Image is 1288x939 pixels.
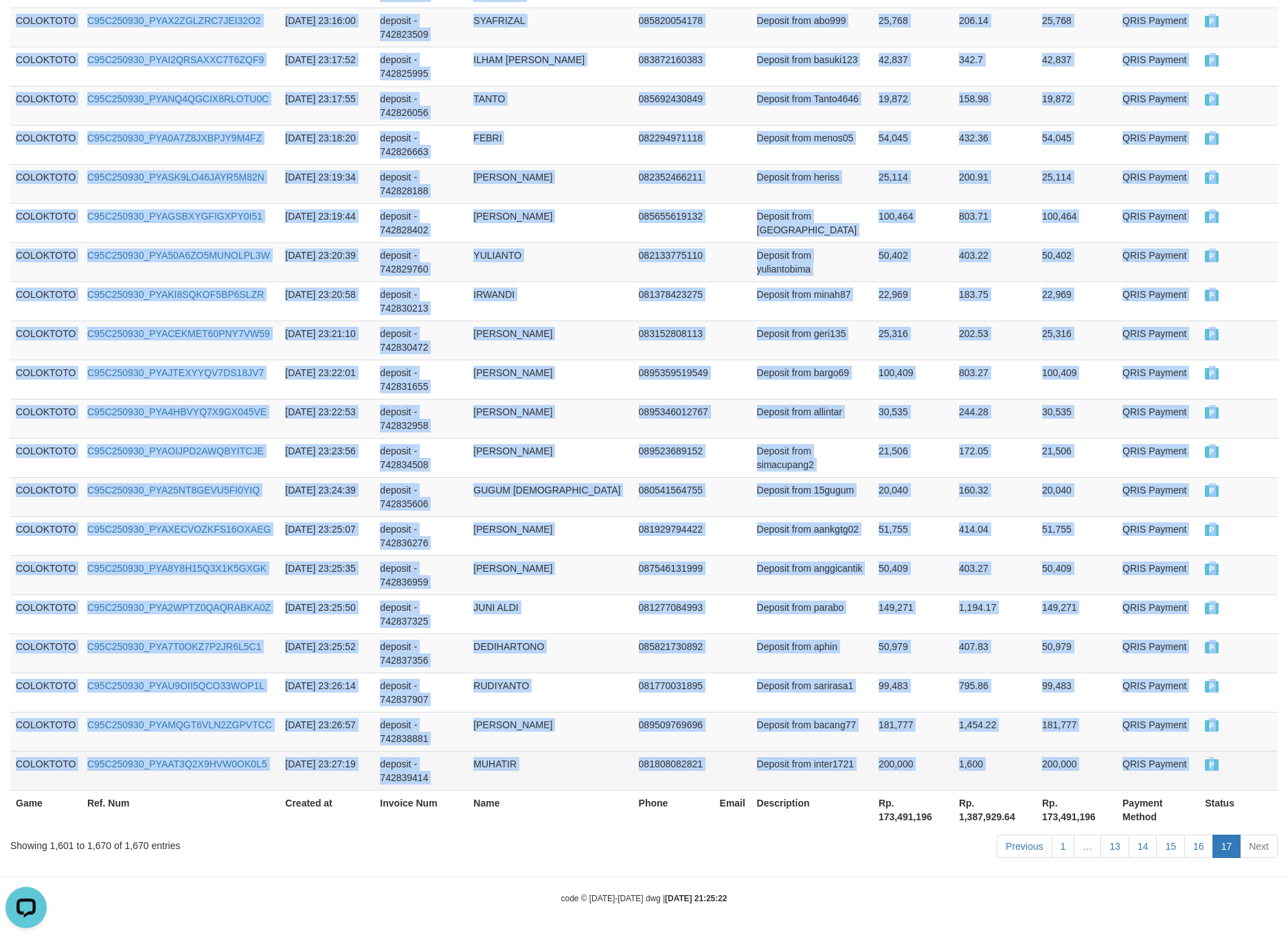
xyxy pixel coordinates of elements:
td: YULIANTO [468,242,633,281]
td: deposit - 742830472 [374,321,468,360]
td: COLOKTOTO [10,86,82,125]
span: PAID [1205,211,1219,223]
td: [PERSON_NAME] [468,712,633,751]
td: deposit - 742826056 [374,86,468,125]
td: deposit - 742826663 [374,125,468,164]
td: COLOKTOTO [10,438,82,477]
td: [DATE] 23:25:35 [280,555,374,594]
td: 50,979 [873,634,953,673]
a: C95C250930_PYAX2ZGLZRC7JEI32O2 [87,15,261,26]
td: 100,464 [1037,203,1117,242]
td: deposit - 742830213 [374,281,468,321]
a: C95C250930_PYAGSBXYGFIGXPY0I51 [87,211,262,222]
td: 342.7 [953,47,1037,86]
a: 14 [1129,835,1157,858]
td: 200.91 [953,164,1037,203]
td: 54,045 [1037,125,1117,164]
a: 13 [1100,835,1129,858]
td: QRIS Payment [1117,399,1199,438]
span: PAID [1205,251,1219,262]
a: C95C250930_PYAXECVOZKFS16OXAEG [87,524,271,535]
td: 100,464 [873,203,953,242]
td: [DATE] 23:21:10 [280,321,374,360]
td: 42,837 [873,47,953,86]
td: QRIS Payment [1117,47,1199,86]
td: deposit - 742829760 [374,242,468,281]
td: [PERSON_NAME] [468,516,633,555]
td: [DATE] 23:24:39 [280,477,374,516]
td: COLOKTOTO [10,242,82,281]
td: [DATE] 23:23:56 [280,438,374,477]
td: COLOKTOTO [10,321,82,360]
td: 081378423275 [633,281,714,321]
td: 181,777 [1037,712,1117,751]
a: Previous [997,835,1052,858]
span: PAID [1205,681,1219,693]
span: PAID [1205,407,1219,419]
td: 22,969 [1037,281,1117,321]
td: 50,979 [1037,634,1117,673]
span: PAID [1205,368,1219,380]
td: deposit - 742837325 [374,594,468,634]
span: PAID [1205,329,1219,340]
a: C95C250930_PYA2WPTZ0QAQRABKA0Z [87,602,271,613]
td: deposit - 742837907 [374,673,468,712]
td: 25,768 [1037,8,1117,47]
td: QRIS Payment [1117,712,1199,751]
span: PAID [1205,524,1219,536]
a: C95C250930_PYAAT3Q2X9HVW0OK0L5 [87,758,267,769]
td: 30,535 [1037,399,1117,438]
td: Deposit from minah87 [752,281,873,321]
td: QRIS Payment [1117,673,1199,712]
td: 081277084993 [633,594,714,634]
td: COLOKTOTO [10,555,82,594]
td: 99,483 [873,673,953,712]
td: GUGUM [DEMOGRAPHIC_DATA] [468,477,633,516]
span: PAID [1205,720,1219,732]
td: 403.22 [953,242,1037,281]
td: 082133775110 [633,242,714,281]
small: code © [DATE]-[DATE] dwg | [561,894,727,903]
td: Deposit from geri135 [752,321,873,360]
th: Description [752,790,873,829]
td: 149,271 [873,594,953,634]
td: COLOKTOTO [10,712,82,751]
td: 99,483 [1037,673,1117,712]
td: TANTO [468,86,633,125]
th: Name [468,790,633,829]
td: 081770031895 [633,673,714,712]
th: Invoice Num [374,790,468,829]
td: 42,837 [1037,47,1117,86]
a: C95C250930_PYAU9OII5QCO33WOP1L [87,680,264,691]
td: [DATE] 23:20:58 [280,281,374,321]
td: QRIS Payment [1117,86,1199,125]
td: 51,755 [873,516,953,555]
td: Deposit from aphin [752,634,873,673]
td: IRWANDI [468,281,633,321]
td: [DATE] 23:27:19 [280,751,374,790]
td: 081808082821 [633,751,714,790]
a: C95C250930_PYA0A7Z8JXBPJY9M4FZ [87,132,262,143]
td: deposit - 742825995 [374,47,468,86]
td: QRIS Payment [1117,477,1199,516]
td: 085692430849 [633,86,714,125]
td: 25,114 [873,164,953,203]
td: [DATE] 23:17:52 [280,47,374,86]
td: 083872160383 [633,47,714,86]
td: 080541564755 [633,477,714,516]
td: 085655619132 [633,203,714,242]
td: Deposit from aankgtg02 [752,516,873,555]
td: 183.75 [953,281,1037,321]
td: QRIS Payment [1117,516,1199,555]
a: C95C250930_PYAKI8SQKOF5BP6SLZR [87,289,264,300]
th: Rp. 173,491,196 [1037,790,1117,829]
td: Deposit from basuki123 [752,47,873,86]
td: 50,402 [1037,242,1117,281]
td: COLOKTOTO [10,751,82,790]
td: 1,454.22 [953,712,1037,751]
td: COLOKTOTO [10,399,82,438]
td: COLOKTOTO [10,477,82,516]
td: 0895359519549 [633,360,714,399]
td: Deposit from 15gugum [752,477,873,516]
th: Ref. Num [82,790,280,829]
